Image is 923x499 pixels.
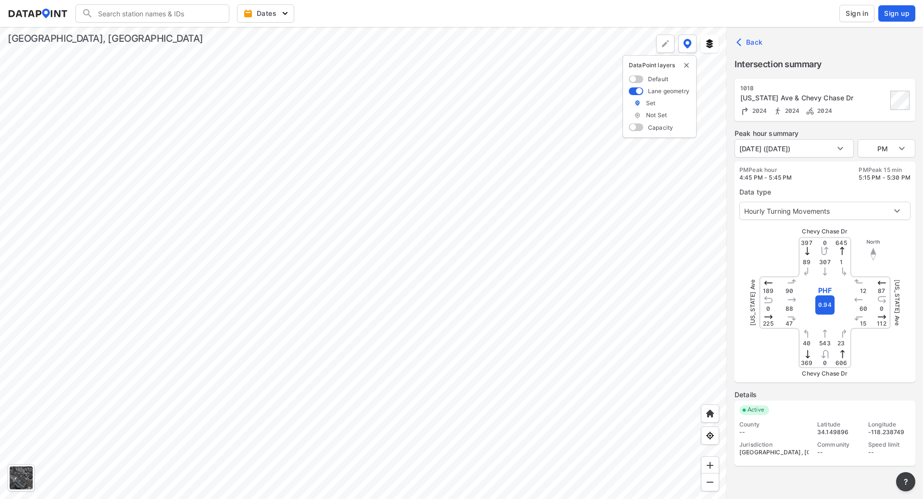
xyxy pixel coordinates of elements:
[701,473,719,491] div: Zoom out
[783,107,800,114] span: 2024
[629,61,690,69] p: DataPoint layers
[817,428,860,436] div: 34.149896
[773,106,783,116] img: Pedestrian count
[878,5,915,22] button: Sign up
[8,464,35,491] div: Toggle basemap
[740,106,750,116] img: Turning count
[701,404,719,423] div: Home
[700,35,719,53] button: External layers
[705,461,715,470] img: ZvzfEJKXnyWIrJytrsY285QMwk63cM6Drc+sIAAAAASUVORK5CYII=
[280,9,290,18] img: 5YPKRKmlfpI5mqlR8AD95paCi+0kK1fRFDJSaMmawlwaeJcJwk9O2fotCW5ve9gAAAAASUVORK5CYII=
[735,139,854,158] div: [DATE] ([DATE])
[740,93,887,103] div: California Ave & Chevy Chase Dr
[739,166,792,174] label: PM Peak hour
[739,428,809,436] div: --
[739,449,809,456] div: [GEOGRAPHIC_DATA], [GEOGRAPHIC_DATA]
[701,426,719,445] div: View my location
[805,106,815,116] img: Bicycle count
[739,174,792,181] span: 4:45 PM - 5:45 PM
[815,107,832,114] span: 2024
[868,421,911,428] div: Longitude
[735,390,915,400] label: Details
[735,35,767,50] button: Back
[739,421,809,428] div: County
[646,111,667,119] label: Not Set
[705,477,715,487] img: MAAAAAElFTkSuQmCC
[683,39,692,49] img: data-point-layers.37681fc9.svg
[634,99,641,107] img: map_pin_int.54838e6b.svg
[859,174,911,181] span: 5:15 PM - 5:30 PM
[237,4,294,23] button: Dates
[868,449,911,456] div: --
[749,280,756,326] span: [US_STATE] Ave
[894,280,901,326] span: [US_STATE] Ave
[738,37,763,47] span: Back
[705,39,714,49] img: layers.ee07997e.svg
[876,5,915,22] a: Sign up
[739,202,911,220] div: Hourly Turning Movements
[735,129,915,138] label: Peak hour summary
[8,32,203,45] div: [GEOGRAPHIC_DATA], [GEOGRAPHIC_DATA]
[802,228,848,235] span: Chevy Chase Dr
[705,431,715,440] img: zeq5HYn9AnE9l6UmnFLPAAAAAElFTkSuQmCC
[858,139,915,158] div: PM
[884,9,910,18] span: Sign up
[739,441,809,449] div: Jurisdiction
[744,405,769,415] span: Active
[735,58,915,71] label: Intersection summary
[245,9,288,18] span: Dates
[701,456,719,475] div: Zoom in
[817,441,860,449] div: Community
[683,61,690,69] button: delete
[837,5,876,22] a: Sign in
[656,35,674,53] div: Polygon tool
[846,9,868,18] span: Sign in
[678,35,697,53] button: DataPoint layers
[648,75,668,83] label: Default
[868,428,911,436] div: -118.238749
[243,9,253,18] img: calendar-gold.39a51dde.svg
[646,99,655,107] label: Set
[740,85,887,92] div: 1018
[634,111,641,120] img: not_set.07d1b9ed.svg
[896,472,915,491] button: more
[859,166,911,174] label: PM Peak 15 min
[868,441,911,449] div: Speed limit
[750,107,767,114] span: 2024
[661,39,670,49] img: +Dz8AAAAASUVORK5CYII=
[817,449,860,456] div: --
[902,476,910,487] span: ?
[648,123,673,132] label: Capacity
[683,61,690,69] img: close-external-leyer.3061a1c7.svg
[739,187,911,197] label: Data type
[839,5,874,22] button: Sign in
[705,409,715,418] img: +XpAUvaXAN7GudzAAAAAElFTkSuQmCC
[8,9,68,18] img: dataPointLogo.9353c09d.svg
[817,421,860,428] div: Latitude
[648,87,689,95] label: Lane geometry
[93,6,223,21] input: Search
